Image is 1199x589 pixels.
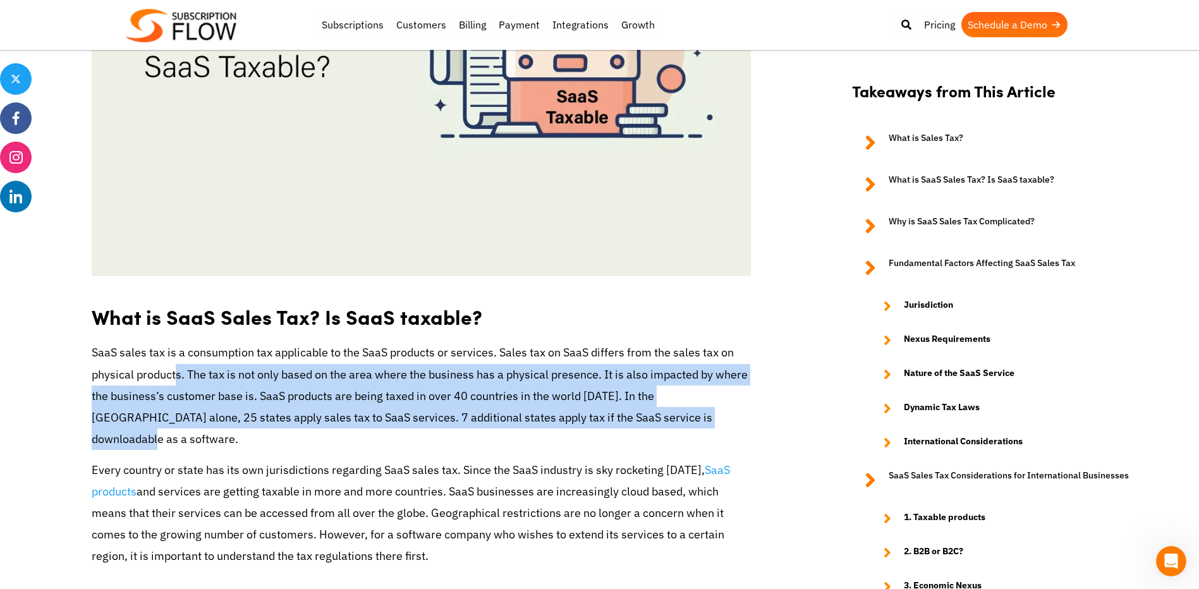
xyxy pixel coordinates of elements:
[904,511,985,526] strong: 1. Taxable products
[871,367,1186,382] a: Nature of the SaaS Service
[852,173,1186,196] a: What is SaaS Sales Tax? Is SaaS taxable?
[918,12,961,37] a: Pricing
[315,12,390,37] a: Subscriptions
[852,82,1186,112] h2: Takeaways from This Article
[871,298,1186,313] a: Jurisdiction
[1156,546,1186,576] iframe: Intercom live chat
[615,12,661,37] a: Growth
[492,12,546,37] a: Payment
[126,9,236,42] img: Subscriptionflow
[852,257,1186,279] a: Fundamental Factors Affecting SaaS Sales Tax
[453,12,492,37] a: Billing
[92,342,751,450] p: SaaS sales tax is a consumption tax applicable to the SaaS products or services. Sales tax on Saa...
[852,215,1186,238] a: Why is SaaS Sales Tax Complicated?
[852,469,1186,492] a: SaaS Sales Tax Considerations for International Businesses
[871,545,1186,560] a: 2. B2B or B2C?
[871,401,1186,416] a: Dynamic Tax Laws
[961,12,1068,37] a: Schedule a Demo
[871,435,1186,450] a: International Considerations
[852,131,1186,154] a: What is Sales Tax?
[871,332,1186,348] a: Nexus Requirements
[904,545,963,560] strong: 2. B2B or B2C?
[390,12,453,37] a: Customers
[92,293,751,332] h2: What is SaaS Sales Tax? Is SaaS taxable?
[904,435,1023,450] strong: International Considerations
[92,463,730,499] a: SaaS products
[92,459,751,568] p: Every country or state has its own jurisdictions regarding SaaS sales tax. Since the SaaS industr...
[904,332,990,348] strong: Nexus Requirements
[871,511,1186,526] a: 1. Taxable products
[904,401,980,416] strong: Dynamic Tax Laws
[904,367,1014,382] strong: Nature of the SaaS Service
[904,298,953,313] strong: Jurisdiction
[546,12,615,37] a: Integrations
